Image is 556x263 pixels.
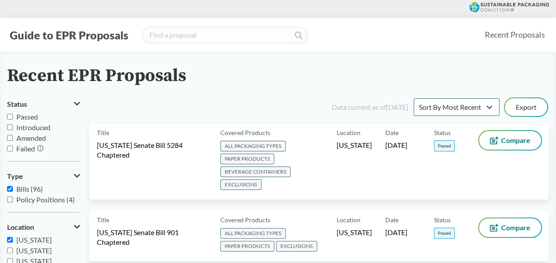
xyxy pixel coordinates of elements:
span: [US_STATE] [16,246,52,255]
span: Amended [16,134,46,142]
span: Status [434,128,451,137]
span: PAPER PRODUCTS [220,241,274,251]
span: Passed [16,112,38,121]
span: Location [337,128,360,137]
span: Passed [434,228,455,239]
span: ALL PACKAGING TYPES [220,141,286,151]
button: Guide to EPR Proposals [7,28,131,42]
span: Title [97,128,109,137]
span: [US_STATE] [16,236,52,244]
button: Compare [479,131,541,150]
input: Passed [7,114,13,120]
button: Location [7,220,80,235]
input: Amended [7,135,13,141]
span: Introduced [16,123,50,131]
span: EXCLUSIONS [276,241,317,251]
button: Compare [479,218,541,237]
span: Status [434,215,451,224]
span: ALL PACKAGING TYPES [220,228,286,239]
span: PAPER PRODUCTS [220,154,274,164]
div: Data current as of [DATE] [332,102,408,112]
span: [US_STATE] Senate Bill 901 Chaptered [97,228,210,247]
span: Compare [501,224,530,231]
span: EXCLUSIONS [220,179,261,190]
span: [US_STATE] [337,140,372,150]
span: [US_STATE] Senate Bill 5284 Chaptered [97,140,210,160]
span: Date [385,128,399,137]
span: Compare [501,137,530,144]
span: Covered Products [220,215,270,224]
input: [US_STATE] [7,237,13,243]
input: [US_STATE] [7,248,13,253]
h2: Recent EPR Proposals [7,66,186,86]
input: Introduced [7,124,13,130]
button: Status [7,97,80,112]
span: [DATE] [385,140,407,150]
span: Failed [16,144,35,153]
span: [US_STATE] [337,228,372,237]
input: Failed [7,146,13,151]
a: Recent Proposals [481,25,549,45]
input: Find a proposal [142,26,308,44]
span: BEVERAGE CONTAINERS [220,166,291,177]
button: Type [7,169,80,184]
span: Bills (96) [16,185,43,193]
span: Status [7,100,27,108]
span: Location [7,223,34,231]
button: Export [505,98,547,116]
span: Date [385,215,399,224]
span: Location [337,215,360,224]
span: Passed [434,140,455,151]
input: Bills (96) [7,186,13,192]
span: Title [97,215,109,224]
span: Type [7,172,23,180]
input: Policy Positions (4) [7,197,13,202]
span: [DATE] [385,228,407,237]
span: Covered Products [220,128,270,137]
span: Policy Positions (4) [16,195,75,204]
